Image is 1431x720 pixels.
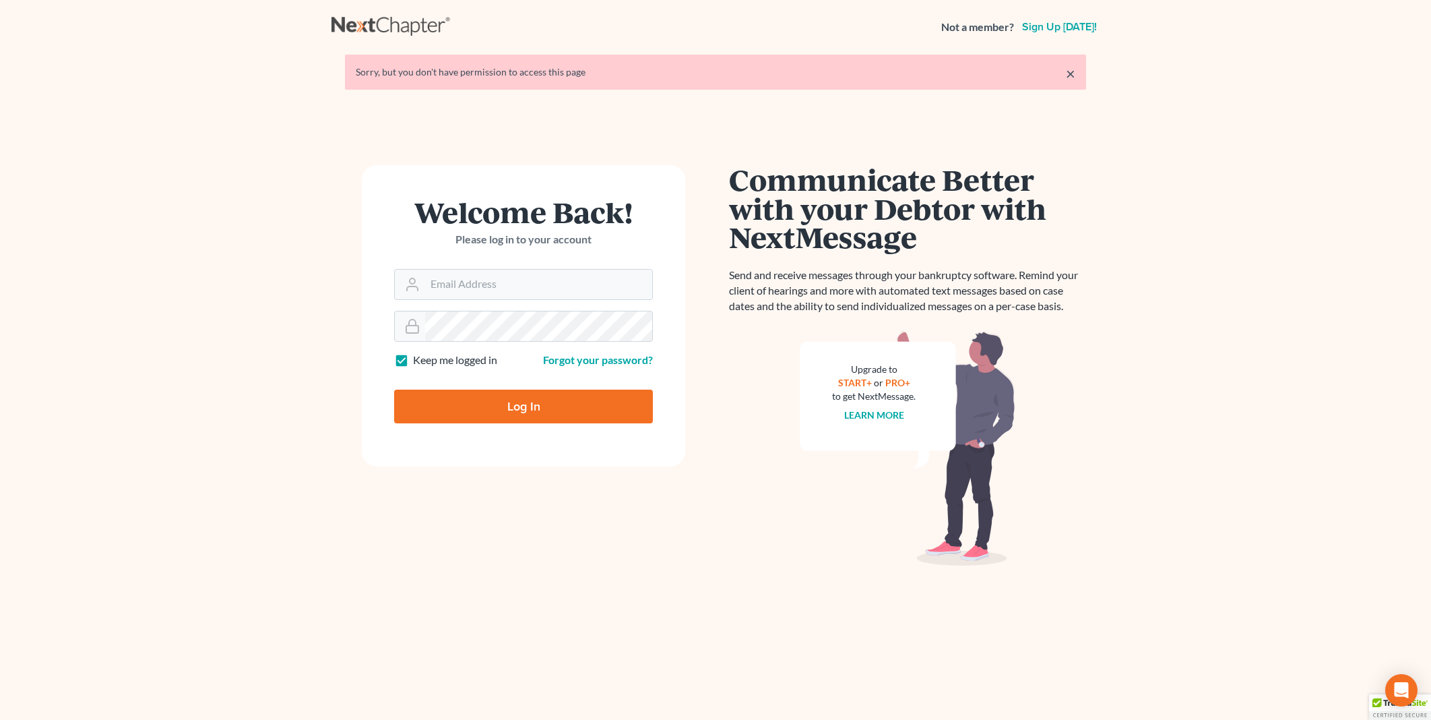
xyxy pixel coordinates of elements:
[844,409,904,421] a: Learn more
[832,390,916,403] div: to get NextMessage.
[885,377,910,388] a: PRO+
[838,377,872,388] a: START+
[941,20,1014,35] strong: Not a member?
[394,198,653,227] h1: Welcome Back!
[1019,22,1100,32] a: Sign up [DATE]!
[800,330,1015,566] img: nextmessage_bg-59042aed3d76b12b5cd301f8e5b87938c9018125f34e5fa2b7a6b67550977c72.svg
[832,363,916,376] div: Upgrade to
[874,377,883,388] span: or
[413,353,497,368] label: Keep me logged in
[425,270,652,299] input: Email Address
[1369,694,1431,720] div: TrustedSite Certified
[543,353,653,366] a: Forgot your password?
[729,165,1086,251] h1: Communicate Better with your Debtor with NextMessage
[356,65,1075,79] div: Sorry, but you don't have permission to access this page
[1066,65,1075,82] a: ×
[1385,674,1418,707] div: Open Intercom Messenger
[394,390,653,423] input: Log In
[394,232,653,247] p: Please log in to your account
[729,268,1086,314] p: Send and receive messages through your bankruptcy software. Remind your client of hearings and mo...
